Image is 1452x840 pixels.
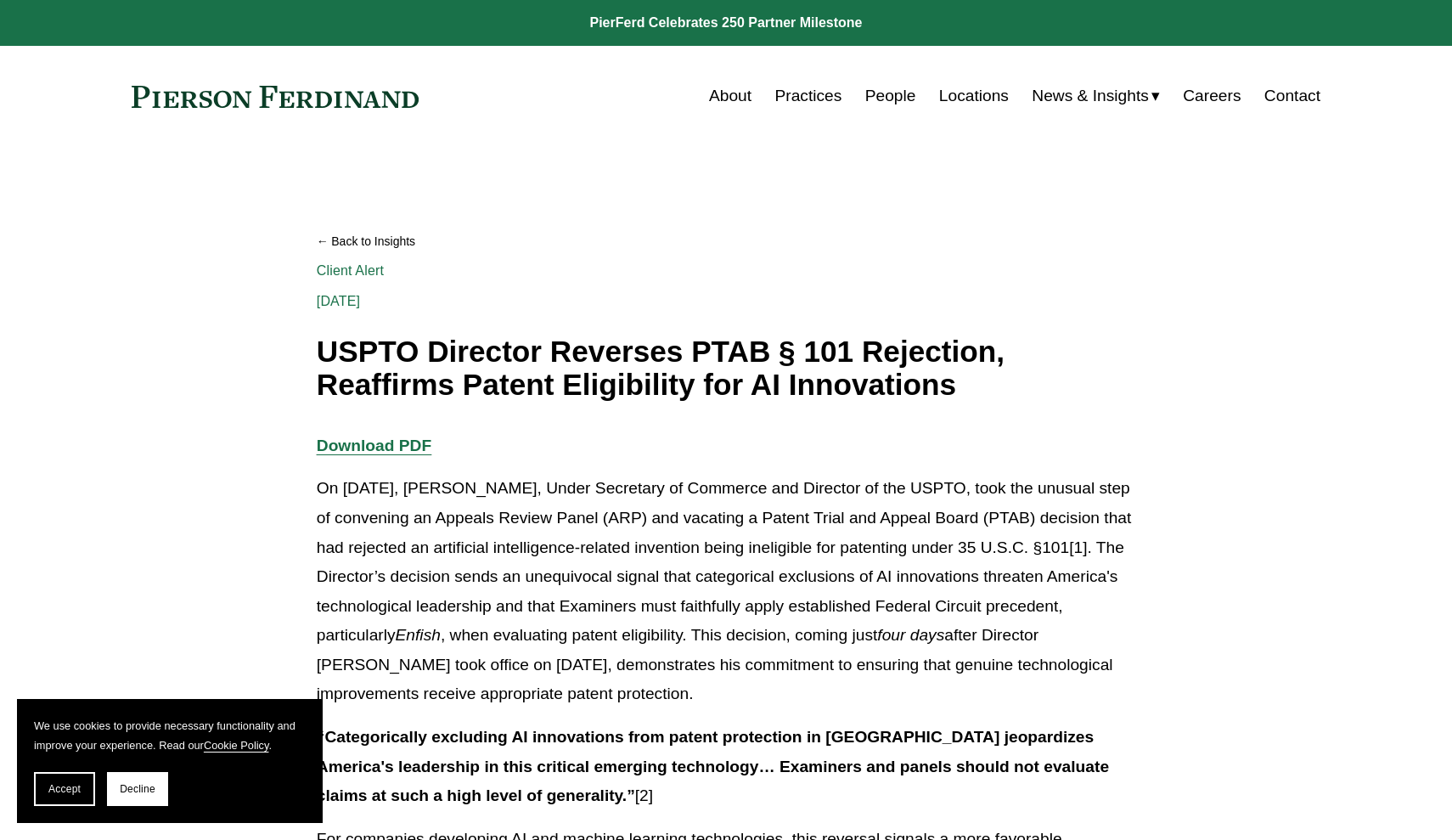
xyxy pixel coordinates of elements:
[317,723,1135,811] p: [2]
[317,728,1114,804] strong: “Categorically excluding AI innovations from patent protection in [GEOGRAPHIC_DATA] jeopardizes A...
[317,335,1135,401] h1: USPTO Director Reverses PTAB § 101 Rejection, Reaffirms Patent Eligibility for AI Innovations
[107,772,168,806] button: Decline
[774,80,841,112] a: Practices
[317,294,360,308] span: [DATE]
[709,80,751,112] a: About
[1183,80,1241,112] a: Careers
[204,739,269,752] a: Cookie Policy
[1032,82,1149,111] span: News & Insights
[939,80,1009,112] a: Locations
[317,474,1135,709] p: On [DATE], [PERSON_NAME], Under Secretary of Commerce and Director of the USPTO, took the unusual...
[1032,80,1160,112] a: folder dropdown
[317,437,431,454] a: Download PDF
[34,772,95,806] button: Accept
[17,699,323,823] section: Cookie banner
[34,716,306,755] p: We use cookies to provide necessary functionality and improve your experience. Read our .
[865,80,916,112] a: People
[317,263,384,278] a: Client Alert
[120,783,155,795] span: Decline
[317,227,1135,257] a: Back to Insights
[396,626,441,644] em: Enfish
[1264,80,1320,112] a: Contact
[48,783,81,795] span: Accept
[877,626,944,644] em: four days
